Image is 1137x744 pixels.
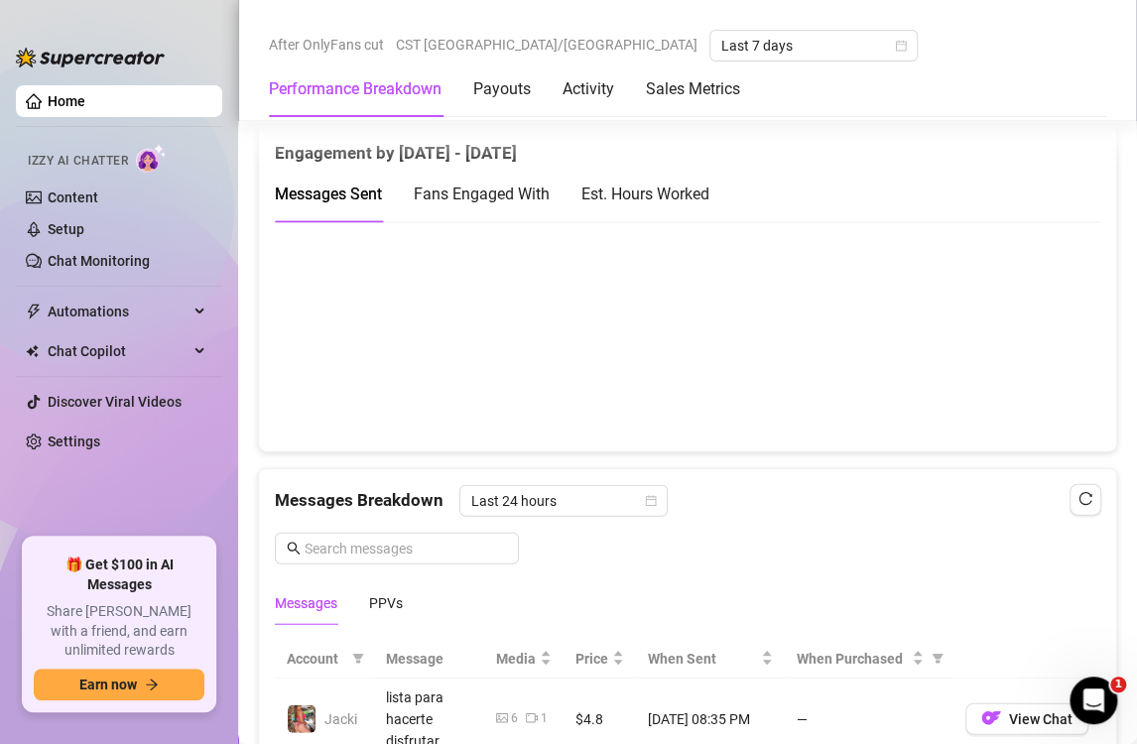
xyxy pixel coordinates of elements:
[48,335,189,367] span: Chat Copilot
[275,591,337,613] div: Messages
[324,710,357,726] span: Jacki
[511,708,518,727] div: 6
[636,639,785,678] th: When Sent
[928,643,947,673] span: filter
[287,541,301,555] span: search
[541,708,548,727] div: 1
[369,591,403,613] div: PPVs
[287,647,344,669] span: Account
[48,394,182,410] a: Discover Viral Videos
[374,639,484,678] th: Message
[34,669,204,700] button: Earn nowarrow-right
[275,123,1100,166] div: Engagement by [DATE] - [DATE]
[48,434,100,449] a: Settings
[645,494,657,506] span: calendar
[932,652,944,664] span: filter
[575,647,608,669] span: Price
[16,48,165,67] img: logo-BBDzfeDw.svg
[1078,491,1092,505] span: reload
[1009,710,1073,726] span: View Chat
[48,189,98,205] a: Content
[48,296,189,327] span: Automations
[965,714,1088,730] a: OFView Chat
[275,184,382,202] span: Messages Sent
[48,93,85,109] a: Home
[145,678,159,691] span: arrow-right
[648,647,757,669] span: When Sent
[563,77,614,101] div: Activity
[28,152,128,171] span: Izzy AI Chatter
[1070,677,1117,724] iframe: Intercom live chat
[646,77,740,101] div: Sales Metrics
[414,184,550,202] span: Fans Engaged With
[348,643,368,673] span: filter
[136,144,167,173] img: AI Chatter
[581,181,709,205] div: Est. Hours Worked
[797,647,908,669] span: When Purchased
[26,304,42,319] span: thunderbolt
[473,77,531,101] div: Payouts
[1110,677,1126,692] span: 1
[305,537,507,558] input: Search messages
[721,31,906,61] span: Last 7 days
[26,344,39,358] img: Chat Copilot
[48,253,150,269] a: Chat Monitoring
[965,702,1088,734] button: OFView Chat
[471,485,656,515] span: Last 24 hours
[275,484,1100,516] div: Messages Breakdown
[496,711,508,723] span: picture
[269,30,384,60] span: After OnlyFans cut
[79,677,137,692] span: Earn now
[895,40,907,52] span: calendar
[496,647,536,669] span: Media
[352,652,364,664] span: filter
[526,711,538,723] span: video-camera
[564,639,636,678] th: Price
[48,221,84,237] a: Setup
[981,707,1001,727] img: OF
[785,639,953,678] th: When Purchased
[34,556,204,594] span: 🎁 Get $100 in AI Messages
[288,704,316,732] img: Jacki
[269,77,442,101] div: Performance Breakdown
[34,602,204,661] span: Share [PERSON_NAME] with a friend, and earn unlimited rewards
[396,30,697,60] span: CST [GEOGRAPHIC_DATA]/[GEOGRAPHIC_DATA]
[484,639,564,678] th: Media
